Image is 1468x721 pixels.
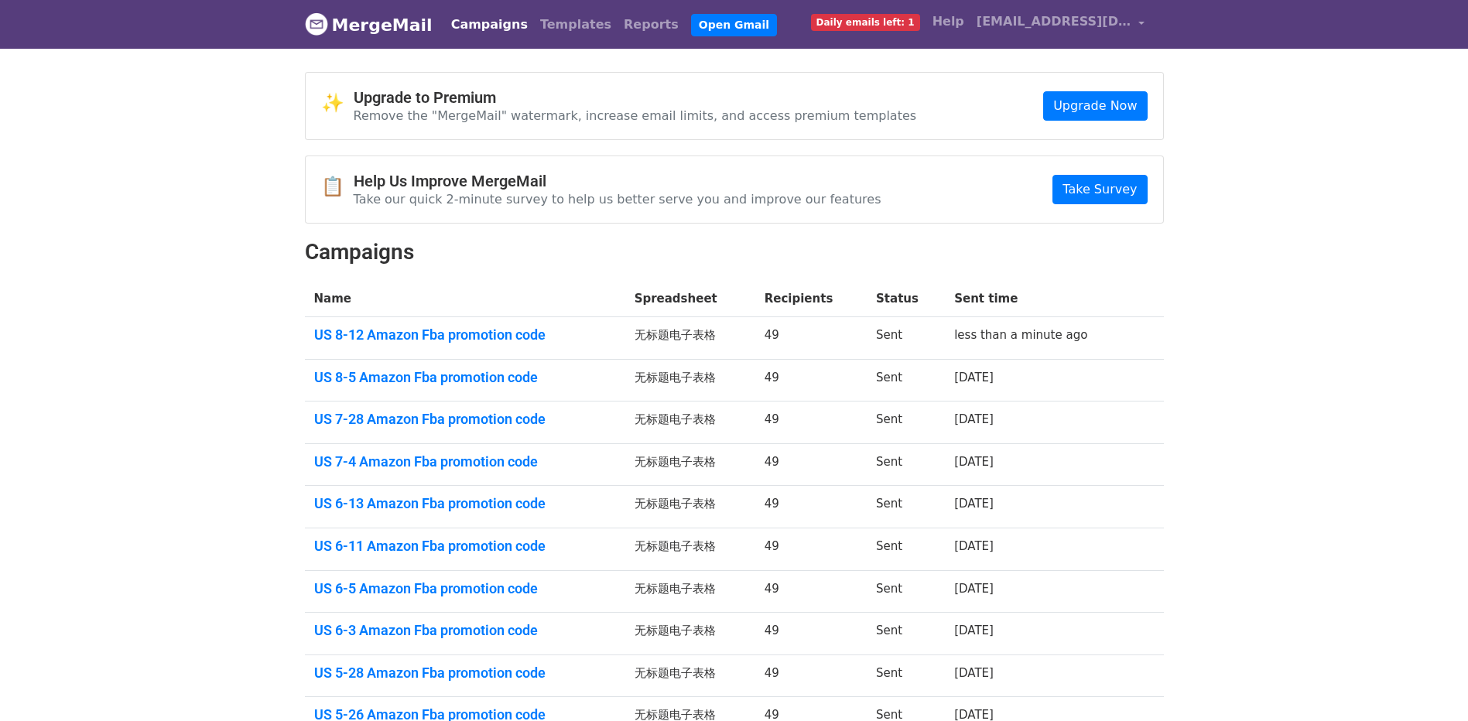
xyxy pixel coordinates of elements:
a: [DATE] [954,412,994,426]
td: 无标题电子表格 [625,359,755,402]
td: 无标题电子表格 [625,528,755,571]
td: Sent [867,570,945,613]
td: Sent [867,613,945,655]
td: 49 [755,317,867,360]
td: Sent [867,443,945,486]
th: Spreadsheet [625,281,755,317]
a: US 7-28 Amazon Fba promotion code [314,411,616,428]
a: [EMAIL_ADDRESS][DOMAIN_NAME] [970,6,1151,43]
td: 无标题电子表格 [625,317,755,360]
a: [DATE] [954,539,994,553]
img: MergeMail logo [305,12,328,36]
td: 49 [755,443,867,486]
th: Recipients [755,281,867,317]
td: 无标题电子表格 [625,443,755,486]
a: Open Gmail [691,14,777,36]
td: 无标题电子表格 [625,570,755,613]
p: Remove the "MergeMail" watermark, increase email limits, and access premium templates [354,108,917,124]
a: [DATE] [954,582,994,596]
a: US 7-4 Amazon Fba promotion code [314,453,616,470]
td: Sent [867,359,945,402]
td: 无标题电子表格 [625,402,755,444]
a: [DATE] [954,666,994,680]
h2: Campaigns [305,239,1164,265]
a: less than a minute ago [954,328,1087,342]
th: Sent time [945,281,1140,317]
td: 49 [755,570,867,613]
th: Status [867,281,945,317]
td: 49 [755,654,867,697]
td: Sent [867,654,945,697]
a: Reports [618,9,685,40]
a: US 8-12 Amazon Fba promotion code [314,326,616,343]
a: US 8-5 Amazon Fba promotion code [314,369,616,386]
td: Sent [867,486,945,528]
td: 无标题电子表格 [625,613,755,655]
a: US 6-5 Amazon Fba promotion code [314,580,616,597]
a: Daily emails left: 1 [805,6,926,37]
a: Take Survey [1052,175,1147,204]
a: US 6-13 Amazon Fba promotion code [314,495,616,512]
td: 49 [755,359,867,402]
td: Sent [867,317,945,360]
span: 📋 [321,176,354,198]
td: Sent [867,528,945,571]
h4: Help Us Improve MergeMail [354,172,881,190]
td: 49 [755,402,867,444]
a: US 6-3 Amazon Fba promotion code [314,622,616,639]
a: US 6-11 Amazon Fba promotion code [314,538,616,555]
td: 49 [755,613,867,655]
a: Help [926,6,970,37]
td: Sent [867,402,945,444]
span: Daily emails left: 1 [811,14,920,31]
a: US 5-28 Amazon Fba promotion code [314,665,616,682]
a: MergeMail [305,9,433,41]
a: [DATE] [954,624,994,637]
span: ✨ [321,92,354,114]
h4: Upgrade to Premium [354,88,917,107]
td: 无标题电子表格 [625,486,755,528]
p: Take our quick 2-minute survey to help us better serve you and improve our features [354,191,881,207]
a: [DATE] [954,371,994,384]
a: Templates [534,9,618,40]
td: 49 [755,486,867,528]
a: [DATE] [954,497,994,511]
a: Upgrade Now [1043,91,1147,121]
a: [DATE] [954,455,994,469]
th: Name [305,281,625,317]
a: Campaigns [445,9,534,40]
td: 49 [755,528,867,571]
span: [EMAIL_ADDRESS][DOMAIN_NAME] [977,12,1131,31]
td: 无标题电子表格 [625,654,755,697]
